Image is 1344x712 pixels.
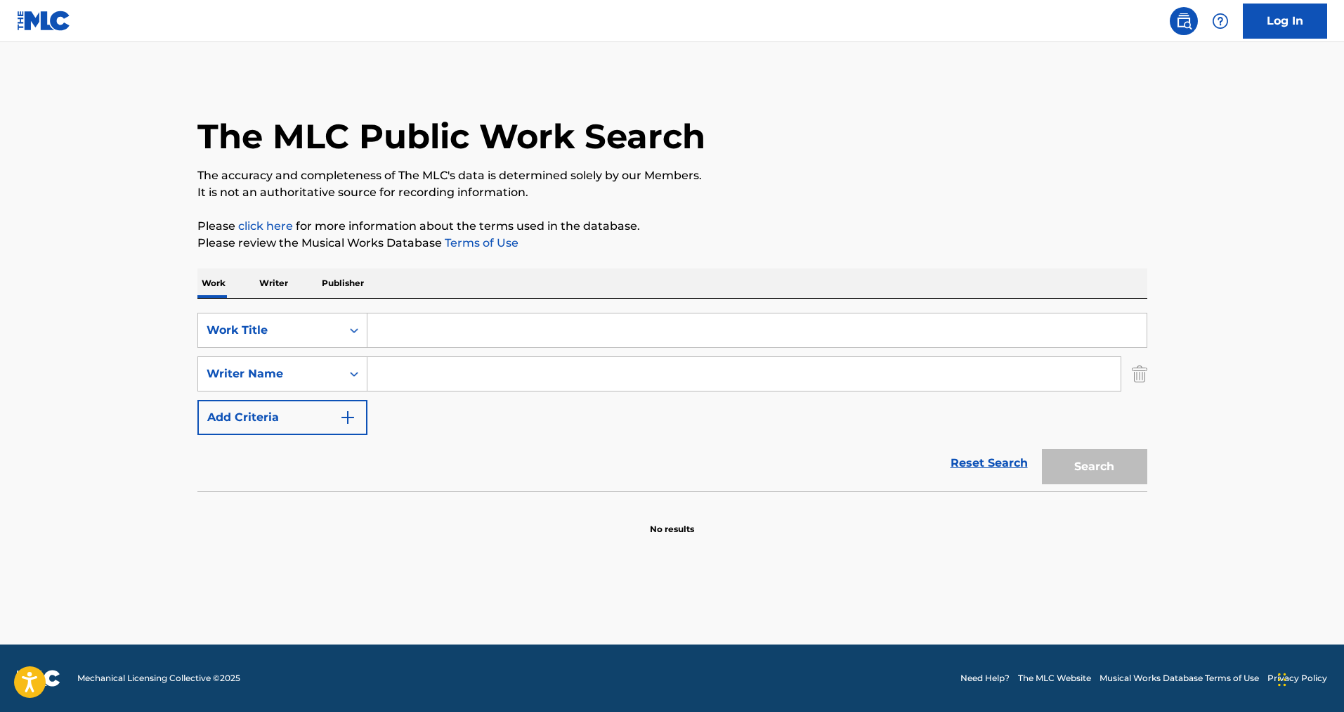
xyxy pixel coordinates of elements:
[197,268,230,298] p: Work
[944,448,1035,479] a: Reset Search
[197,167,1147,184] p: The accuracy and completeness of The MLC's data is determined solely by our Members.
[1170,7,1198,35] a: Public Search
[650,506,694,536] p: No results
[960,672,1010,685] a: Need Help?
[442,236,518,250] a: Terms of Use
[207,365,333,382] div: Writer Name
[197,235,1147,252] p: Please review the Musical Works Database
[255,268,292,298] p: Writer
[197,218,1147,235] p: Please for more information about the terms used in the database.
[17,670,60,687] img: logo
[17,11,71,31] img: MLC Logo
[1206,7,1234,35] div: Help
[1212,13,1229,30] img: help
[318,268,368,298] p: Publisher
[1278,659,1286,701] div: Glisser
[77,672,240,685] span: Mechanical Licensing Collective © 2025
[197,115,705,157] h1: The MLC Public Work Search
[1274,645,1344,712] div: Widget de chat
[1267,672,1327,685] a: Privacy Policy
[1100,672,1259,685] a: Musical Works Database Terms of Use
[238,219,293,233] a: click here
[1175,13,1192,30] img: search
[207,322,333,339] div: Work Title
[339,409,356,426] img: 9d2ae6d4665cec9f34b9.svg
[1132,356,1147,391] img: Delete Criterion
[197,184,1147,201] p: It is not an authoritative source for recording information.
[197,313,1147,491] form: Search Form
[197,400,367,435] button: Add Criteria
[1243,4,1327,39] a: Log In
[1274,645,1344,712] iframe: Chat Widget
[1018,672,1091,685] a: The MLC Website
